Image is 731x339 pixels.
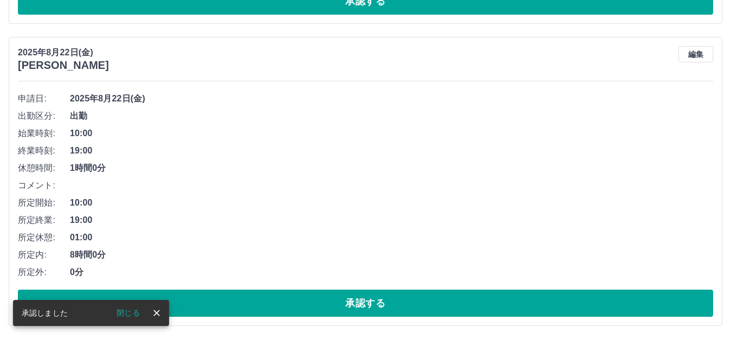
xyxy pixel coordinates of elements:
span: 終業時刻: [18,144,70,157]
span: 休憩時間: [18,162,70,175]
span: 19:00 [70,144,713,157]
span: 所定外: [18,266,70,279]
button: 閉じる [108,305,148,321]
span: 2025年8月22日(金) [70,92,713,105]
button: 編集 [678,46,713,62]
span: 10:00 [70,127,713,140]
span: 8時間0分 [70,248,713,261]
span: 所定内: [18,248,70,261]
span: 所定終業: [18,214,70,227]
span: 始業時刻: [18,127,70,140]
span: コメント: [18,179,70,192]
h3: [PERSON_NAME] [18,59,109,72]
span: 出勤区分: [18,110,70,123]
div: 承認しました [22,303,68,323]
span: 1時間0分 [70,162,713,175]
span: 10:00 [70,196,713,209]
span: 0分 [70,266,713,279]
span: 所定開始: [18,196,70,209]
button: 承認する [18,290,713,317]
span: 申請日: [18,92,70,105]
p: 2025年8月22日(金) [18,46,109,59]
span: 01:00 [70,231,713,244]
span: 出勤 [70,110,713,123]
span: 19:00 [70,214,713,227]
button: close [148,305,165,321]
span: 所定休憩: [18,231,70,244]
